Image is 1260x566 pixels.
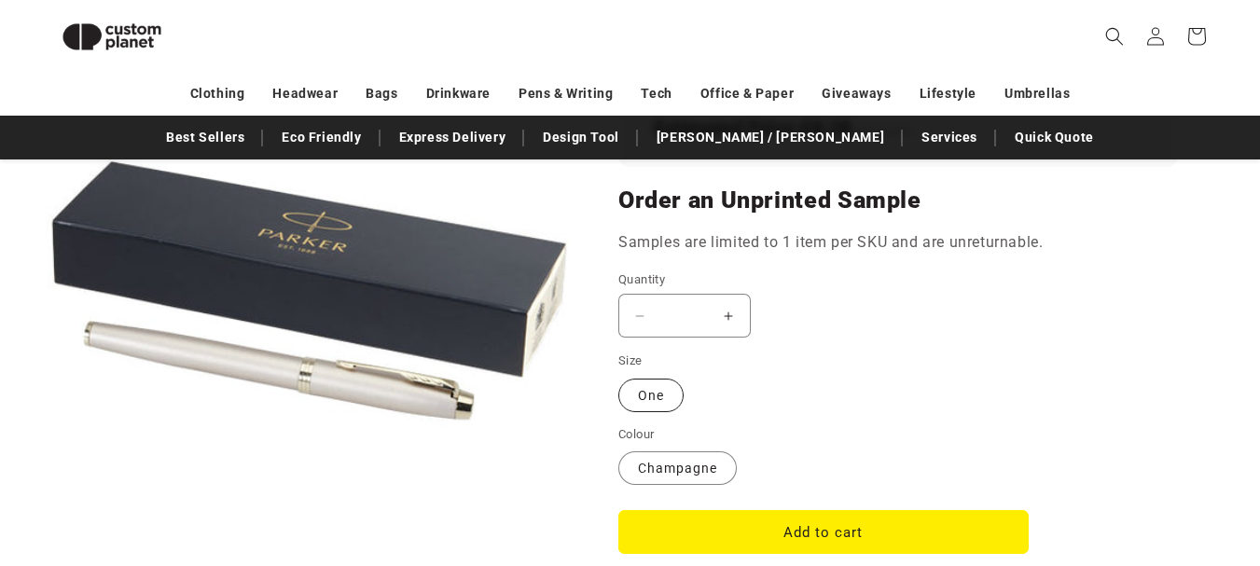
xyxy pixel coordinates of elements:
[618,186,1178,215] h2: Order an Unprinted Sample
[912,121,987,154] a: Services
[1004,77,1070,110] a: Umbrellas
[1005,121,1103,154] a: Quick Quote
[272,77,338,110] a: Headwear
[618,510,1029,554] button: Add to cart
[47,7,177,66] img: Custom Planet
[641,77,672,110] a: Tech
[157,121,254,154] a: Best Sellers
[272,121,370,154] a: Eco Friendly
[700,77,794,110] a: Office & Paper
[822,77,891,110] a: Giveaways
[618,352,644,370] legend: Size
[190,77,245,110] a: Clothing
[920,77,976,110] a: Lifestyle
[618,229,1178,256] p: Samples are limited to 1 item per SKU and are unreturnable.
[1167,476,1260,566] iframe: Chat Widget
[647,121,893,154] a: [PERSON_NAME] / [PERSON_NAME]
[618,425,656,444] legend: Colour
[426,77,491,110] a: Drinkware
[618,270,1029,289] label: Quantity
[1094,16,1135,57] summary: Search
[519,77,613,110] a: Pens & Writing
[366,77,397,110] a: Bags
[47,28,572,553] media-gallery: Gallery Viewer
[618,379,684,412] label: One
[533,121,629,154] a: Design Tool
[618,451,737,485] label: Champagne
[390,121,516,154] a: Express Delivery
